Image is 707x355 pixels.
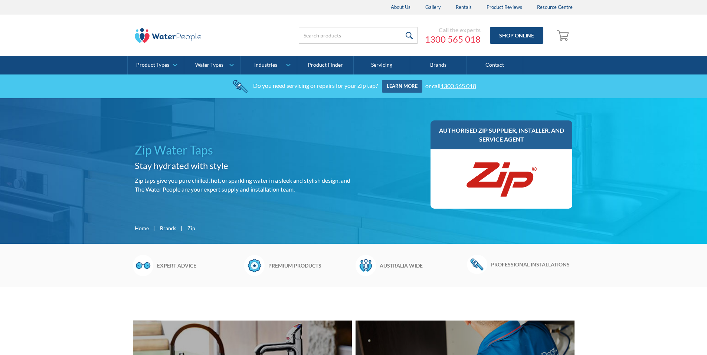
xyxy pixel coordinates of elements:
div: Zip [187,224,195,232]
a: Learn more [382,80,422,93]
h6: Expert advice [157,262,240,269]
h3: Authorised Zip supplier, installer, and service agent [438,126,565,144]
div: Do you need servicing or repairs for your Zip tap? [253,82,378,89]
img: Waterpeople Symbol [356,255,376,276]
img: The Water People [135,28,202,43]
input: Search products [299,27,418,44]
h1: Zip Water Taps [135,141,351,159]
div: Industries [254,62,277,68]
img: Badge [244,255,265,276]
h6: Professional installations [491,261,575,268]
div: Product Types [136,62,169,68]
a: Industries [240,56,297,74]
div: or call [425,82,476,89]
h6: Australia wide [380,262,463,269]
p: Zip taps give you pure chilled, hot, or sparkling water in a sleek and stylish design. and The Wa... [135,176,351,194]
a: Product Finder [297,56,354,74]
div: | [153,223,156,232]
a: Contact [467,56,523,74]
div: | [180,223,184,232]
img: Zip [464,157,539,201]
div: Call the experts [425,26,481,34]
a: 1300 565 018 [441,82,476,89]
a: Brands [410,56,467,74]
h6: Premium products [268,262,352,269]
a: Servicing [354,56,410,74]
a: Open cart [555,27,573,44]
img: Wrench [467,255,487,273]
h2: Stay hydrated with style [135,159,351,172]
img: shopping cart [557,29,571,41]
a: Water Types [184,56,240,74]
a: Brands [160,224,176,232]
div: Water Types [195,62,223,68]
a: Shop Online [490,27,543,44]
img: Glasses [133,255,153,276]
a: 1300 565 018 [425,34,481,45]
a: Product Types [128,56,184,74]
a: Home [135,224,149,232]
